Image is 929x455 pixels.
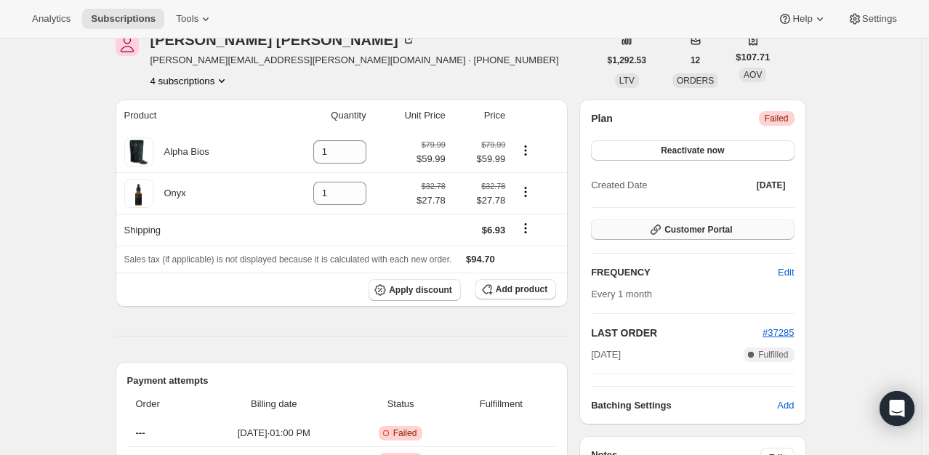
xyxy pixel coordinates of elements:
span: Reactivate now [661,145,724,156]
span: --- [136,427,145,438]
span: $6.93 [482,225,506,235]
span: LTV [619,76,635,86]
span: Fulfilled [758,349,788,361]
span: Sales tax (if applicable) is not displayed because it is calculated with each new order. [124,254,452,265]
span: Failed [393,427,417,439]
span: 12 [691,55,700,66]
small: $79.99 [422,140,446,149]
span: $27.78 [454,193,506,208]
th: Product [116,100,273,132]
span: Add product [496,283,547,295]
h2: LAST ORDER [591,326,763,340]
div: Open Intercom Messenger [880,391,914,426]
small: $79.99 [481,140,505,149]
span: $107.71 [736,50,770,65]
span: $1,292.53 [608,55,646,66]
span: [DATE] [591,347,621,362]
span: [DATE] · 01:00 PM [201,426,347,440]
span: Settings [862,13,897,25]
h6: Batching Settings [591,398,777,413]
span: ORDERS [677,76,714,86]
button: Settings [839,9,906,29]
button: Reactivate now [591,140,794,161]
span: Created Date [591,178,647,193]
span: AOV [744,70,762,80]
button: [DATE] [748,175,795,196]
span: $59.99 [454,152,506,166]
a: #37285 [763,327,794,338]
span: Analytics [32,13,71,25]
th: Shipping [116,214,273,246]
button: Analytics [23,9,79,29]
button: Shipping actions [514,220,537,236]
small: $32.78 [422,182,446,190]
button: Product actions [514,142,537,158]
button: Edit [769,261,803,284]
span: Failed [765,113,789,124]
button: Help [769,9,835,29]
h2: Payment attempts [127,374,557,388]
button: Tools [167,9,222,29]
button: Product actions [150,73,230,88]
span: [PERSON_NAME][EMAIL_ADDRESS][PERSON_NAME][DOMAIN_NAME] · [PHONE_NUMBER] [150,53,559,68]
span: $59.99 [417,152,446,166]
button: Add [768,394,803,417]
th: Price [450,100,510,132]
h2: Plan [591,111,613,126]
span: Help [792,13,812,25]
span: $27.78 [417,193,446,208]
div: [PERSON_NAME] [PERSON_NAME] [150,33,416,47]
span: Edit [778,265,794,280]
span: Subscriptions [91,13,156,25]
button: Product actions [514,184,537,200]
span: [DATE] [757,180,786,191]
div: Onyx [153,186,186,201]
button: 12 [682,50,709,71]
button: Add product [475,279,556,299]
button: Subscriptions [82,9,164,29]
button: Apply discount [369,279,461,301]
span: Fulfillment [455,397,548,411]
span: Apply discount [389,284,452,296]
button: $1,292.53 [599,50,655,71]
button: Customer Portal [591,220,794,240]
th: Unit Price [371,100,450,132]
th: Quantity [272,100,371,132]
span: $94.70 [466,254,495,265]
span: Every 1 month [591,289,652,299]
h2: FREQUENCY [591,265,778,280]
span: Customer Portal [664,224,732,235]
div: Alpha Bios [153,145,209,159]
button: #37285 [763,326,794,340]
th: Order [127,388,198,420]
span: Add [777,398,794,413]
span: Status [355,397,446,411]
span: Billing date [201,397,347,411]
span: Tools [176,13,198,25]
small: $32.78 [481,182,505,190]
span: Joetta Goettsch [116,33,139,56]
